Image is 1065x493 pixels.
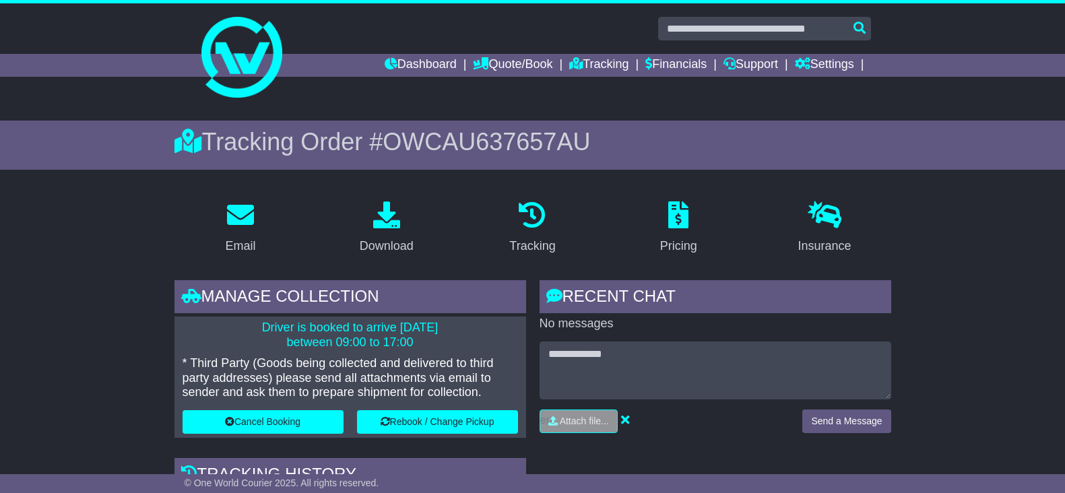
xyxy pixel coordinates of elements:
[540,317,891,331] p: No messages
[569,54,628,77] a: Tracking
[225,237,255,255] div: Email
[357,410,518,434] button: Rebook / Change Pickup
[723,54,778,77] a: Support
[174,280,526,317] div: Manage collection
[789,197,860,260] a: Insurance
[660,237,697,255] div: Pricing
[174,127,891,156] div: Tracking Order #
[473,54,552,77] a: Quote/Book
[385,54,457,77] a: Dashboard
[651,197,706,260] a: Pricing
[183,356,518,400] p: * Third Party (Goods being collected and delivered to third party addresses) please send all atta...
[183,410,344,434] button: Cancel Booking
[795,54,854,77] a: Settings
[645,54,707,77] a: Financials
[501,197,564,260] a: Tracking
[383,128,590,156] span: OWCAU637657AU
[802,409,891,433] button: Send a Message
[360,237,414,255] div: Download
[185,478,379,488] span: © One World Courier 2025. All rights reserved.
[216,197,264,260] a: Email
[509,237,555,255] div: Tracking
[798,237,851,255] div: Insurance
[183,321,518,350] p: Driver is booked to arrive [DATE] between 09:00 to 17:00
[351,197,422,260] a: Download
[540,280,891,317] div: RECENT CHAT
